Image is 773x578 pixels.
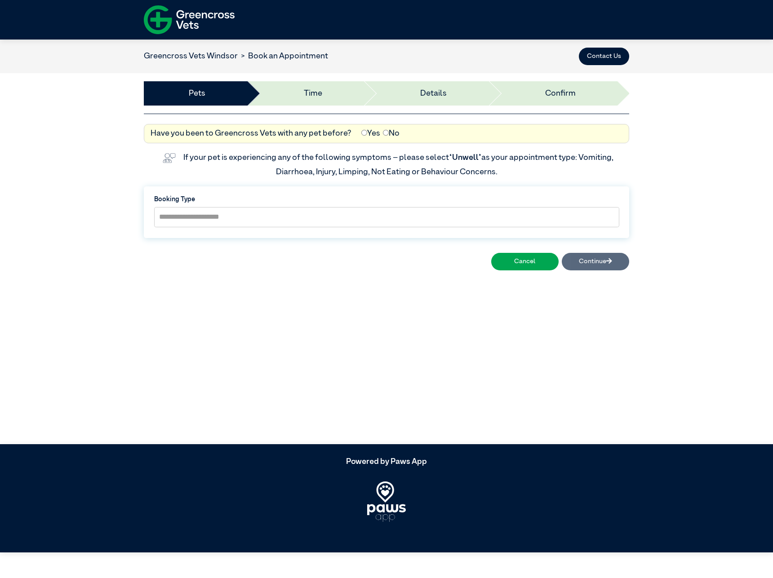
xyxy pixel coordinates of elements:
[367,481,406,522] img: PawsApp
[154,195,619,205] label: Booking Type
[449,154,481,162] span: “Unwell”
[383,128,400,140] label: No
[491,253,559,271] button: Cancel
[579,48,629,66] button: Contact Us
[238,50,328,62] li: Book an Appointment
[183,154,615,176] label: If your pet is experiencing any of the following symptoms – please select as your appointment typ...
[144,457,629,467] h5: Powered by Paws App
[361,130,367,136] input: Yes
[144,2,235,37] img: f-logo
[361,128,380,140] label: Yes
[189,88,205,100] a: Pets
[160,150,179,166] img: vet
[144,50,328,62] nav: breadcrumb
[144,52,238,60] a: Greencross Vets Windsor
[383,130,389,136] input: No
[151,128,351,140] label: Have you been to Greencross Vets with any pet before?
